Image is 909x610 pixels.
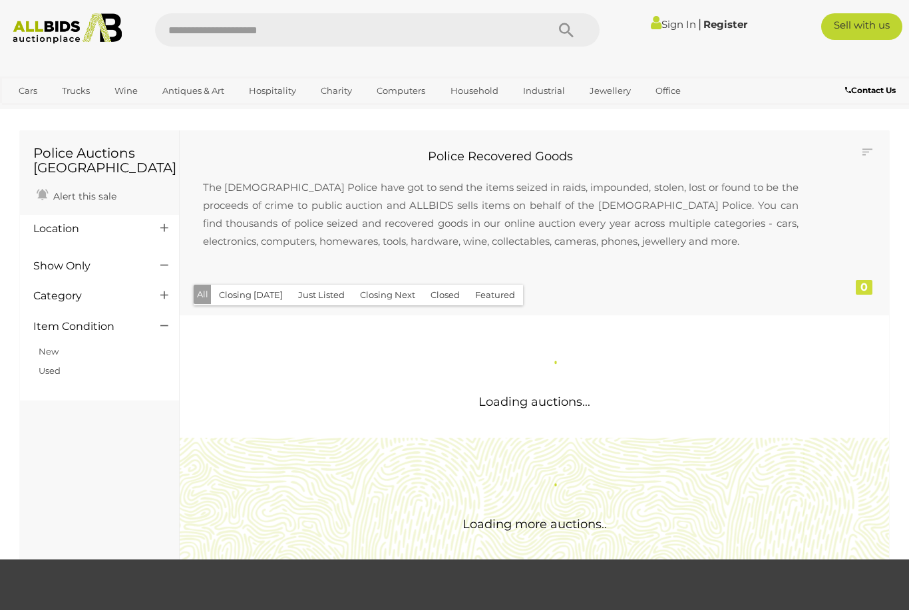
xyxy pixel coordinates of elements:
[62,102,174,124] a: [GEOGRAPHIC_DATA]
[33,223,140,235] h4: Location
[190,165,812,263] p: The [DEMOGRAPHIC_DATA] Police have got to send the items seized in raids, impounded, stolen, lost...
[10,102,55,124] a: Sports
[33,185,120,205] a: Alert this sale
[352,285,423,305] button: Closing Next
[240,80,305,102] a: Hospitality
[33,321,140,333] h4: Item Condition
[698,17,701,31] span: |
[368,80,434,102] a: Computers
[533,13,600,47] button: Search
[478,394,590,409] span: Loading auctions...
[845,85,896,95] b: Contact Us
[856,280,872,295] div: 0
[581,80,639,102] a: Jewellery
[462,517,607,532] span: Loading more auctions..
[821,13,902,40] a: Sell with us
[190,150,812,164] h2: Police Recovered Goods
[514,80,574,102] a: Industrial
[290,285,353,305] button: Just Listed
[7,13,128,44] img: Allbids.com.au
[703,18,747,31] a: Register
[50,190,116,202] span: Alert this sale
[33,146,166,175] h1: Police Auctions [GEOGRAPHIC_DATA]
[33,260,140,272] h4: Show Only
[312,80,361,102] a: Charity
[39,346,59,357] a: New
[106,80,146,102] a: Wine
[194,285,212,304] button: All
[10,80,46,102] a: Cars
[33,290,140,302] h4: Category
[651,18,696,31] a: Sign In
[467,285,523,305] button: Featured
[647,80,689,102] a: Office
[423,285,468,305] button: Closed
[442,80,507,102] a: Household
[53,80,98,102] a: Trucks
[845,83,899,98] a: Contact Us
[154,80,233,102] a: Antiques & Art
[211,285,291,305] button: Closing [DATE]
[39,365,61,376] a: Used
